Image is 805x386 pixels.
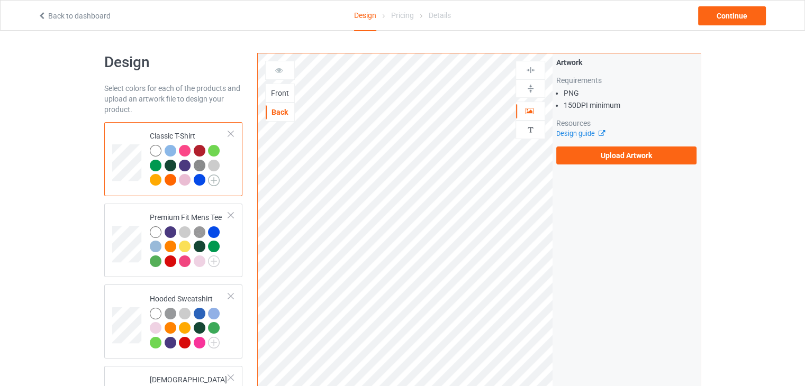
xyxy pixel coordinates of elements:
div: Front [266,88,294,98]
div: Resources [556,118,697,128]
img: heather_texture.png [194,160,205,171]
a: Design guide [556,130,604,137]
li: 150 DPI minimum [564,100,697,111]
div: Back [266,107,294,117]
img: svg%3E%0A [526,65,536,75]
div: Classic T-Shirt [104,122,242,196]
div: Pricing [391,1,414,30]
img: svg%3E%0A [526,84,536,94]
label: Upload Artwork [556,146,697,164]
div: Hooded Sweatshirt [150,293,229,348]
div: Continue [698,6,766,25]
li: PNG [564,88,697,98]
img: svg+xml;base64,PD94bWwgdmVyc2lvbj0iMS4wIiBlbmNvZGluZz0iVVRGLTgiPz4KPHN2ZyB3aWR0aD0iMjJweCIgaGVpZ2... [208,174,220,186]
div: Details [429,1,451,30]
div: Design [354,1,376,31]
div: Hooded Sweatshirt [104,284,242,359]
img: svg+xml;base64,PD94bWwgdmVyc2lvbj0iMS4wIiBlbmNvZGluZz0iVVRGLTgiPz4KPHN2ZyB3aWR0aD0iMjJweCIgaGVpZ2... [208,255,220,267]
div: Artwork [556,57,697,68]
img: svg%3E%0A [526,125,536,135]
div: Premium Fit Mens Tee [150,212,229,266]
div: Premium Fit Mens Tee [104,204,242,278]
h1: Design [104,53,242,72]
div: Select colors for each of the products and upload an artwork file to design your product. [104,83,242,115]
img: heather_texture.png [194,226,205,238]
div: Requirements [556,75,697,86]
div: Classic T-Shirt [150,131,229,185]
img: svg+xml;base64,PD94bWwgdmVyc2lvbj0iMS4wIiBlbmNvZGluZz0iVVRGLTgiPz4KPHN2ZyB3aWR0aD0iMjJweCIgaGVpZ2... [208,337,220,348]
a: Back to dashboard [38,12,111,20]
